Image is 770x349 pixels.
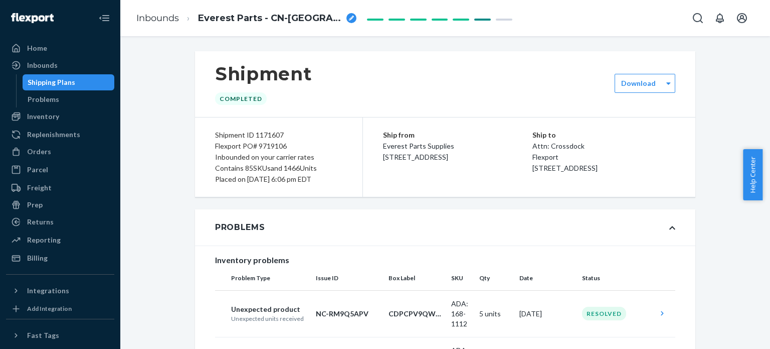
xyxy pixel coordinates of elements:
div: Shipment ID 1171607 [215,130,342,141]
div: Resolved [582,307,626,320]
a: Replenishments [6,127,114,143]
th: Problem Type [215,266,312,290]
div: Inventory [27,111,59,122]
p: CDPCPV9QWEQ [389,309,443,319]
td: [DATE] [515,290,578,337]
div: Add Integration [27,304,72,313]
a: Freight [6,180,114,196]
div: Placed on [DATE] 6:06 pm EDT [215,174,342,185]
button: Open notifications [710,8,730,28]
button: Open Search Box [688,8,708,28]
th: Status [578,266,653,290]
a: Problems [23,91,115,107]
p: Unexpected units received [231,314,308,323]
div: Home [27,43,47,53]
p: Flexport [532,152,676,163]
div: Parcel [27,165,48,175]
div: Orders [27,147,51,157]
a: Returns [6,214,114,230]
div: Problems [215,221,265,234]
a: Reporting [6,232,114,248]
a: Orders [6,144,114,160]
div: Prep [27,200,43,210]
a: Home [6,40,114,56]
a: Prep [6,197,114,213]
div: Inventory problems [215,254,675,266]
span: [STREET_ADDRESS] [532,164,598,172]
label: Download [621,78,656,88]
div: Returns [27,217,54,227]
ol: breadcrumbs [128,4,364,33]
th: SKU [447,266,475,290]
div: Inbounds [27,60,58,70]
a: Billing [6,250,114,266]
th: Box Label [384,266,447,290]
td: 5 units [475,290,515,337]
a: Inbounds [136,13,179,24]
td: ADA: 168-1112 [447,290,475,337]
button: Open account menu [732,8,752,28]
a: Inbounds [6,57,114,73]
div: Problems [28,94,59,104]
p: Unexpected product [231,304,308,314]
a: Add Integration [6,303,114,315]
a: Parcel [6,162,114,178]
th: Issue ID [312,266,384,290]
div: Replenishments [27,130,80,140]
span: Everest Parts - CN-CA - 1 [198,12,342,25]
div: Shipping Plans [28,77,75,87]
div: Freight [27,183,52,193]
button: Integrations [6,283,114,299]
button: Close Navigation [94,8,114,28]
div: Billing [27,253,48,263]
p: Attn: Crossdock [532,141,676,152]
button: Help Center [743,149,762,200]
div: Completed [215,92,267,105]
a: Shipping Plans [23,74,115,90]
h1: Shipment [215,63,312,84]
span: Everest Parts Supplies [STREET_ADDRESS] [383,142,454,161]
div: Fast Tags [27,330,59,340]
img: Flexport logo [11,13,54,23]
div: Integrations [27,286,69,296]
p: NC-RM9Q5APV [316,309,380,319]
div: Flexport PO# 9719106 [215,141,342,152]
th: Date [515,266,578,290]
p: Ship from [383,130,532,141]
button: Fast Tags [6,327,114,343]
div: Reporting [27,235,61,245]
th: Qty [475,266,515,290]
div: Contains 85 SKUs and 1466 Units [215,163,342,174]
p: Ship to [532,130,676,141]
a: Inventory [6,108,114,125]
div: Inbounded on your carrier rates [215,152,342,163]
